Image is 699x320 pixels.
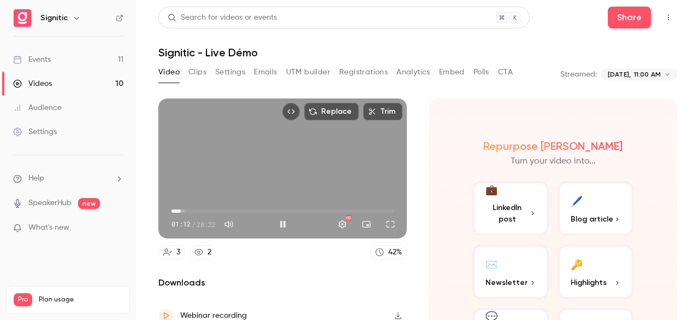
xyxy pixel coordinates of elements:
[215,63,245,81] button: Settings
[197,219,216,229] span: 28:22
[356,213,377,235] button: Turn on miniplayer
[473,63,489,81] button: Polls
[571,213,613,225] span: Blog article
[218,213,240,235] button: Mute
[40,13,68,24] h6: Signitic
[28,222,69,234] span: What's new
[370,245,407,260] a: 42%
[608,7,651,28] button: Share
[286,63,330,81] button: UTM builder
[208,247,211,258] div: 2
[485,183,497,197] div: 💼
[39,295,123,304] span: Plan usage
[558,245,634,299] button: 🔑Highlights
[13,102,62,113] div: Audience
[380,213,401,235] button: Full screen
[571,192,583,209] div: 🖊️
[345,215,352,220] div: HD
[168,12,277,24] div: Search for videos or events
[14,293,32,306] span: Pro
[171,219,191,229] span: 01:12
[158,276,407,289] h2: Downloads
[558,181,634,236] button: 🖊️Blog article
[158,63,180,81] button: Video
[396,63,430,81] button: Analytics
[472,245,549,299] button: ✉️Newsletter
[78,198,100,209] span: new
[189,245,216,260] a: 2
[254,63,277,81] button: Emails
[472,181,549,236] button: 💼LinkedIn post
[188,63,206,81] button: Clips
[634,69,661,79] span: 11:00 AM
[331,213,353,235] button: Settings
[560,69,597,80] p: Streamed:
[660,9,677,26] button: Top Bar Actions
[13,173,123,184] li: help-dropdown-opener
[13,126,57,137] div: Settings
[571,277,607,288] span: Highlights
[439,63,465,81] button: Embed
[28,173,44,184] span: Help
[498,63,513,81] button: CTA
[272,213,294,235] button: Pause
[304,103,359,120] button: Replace
[483,139,623,153] h2: Repurpose [PERSON_NAME]
[571,255,583,272] div: 🔑
[13,78,52,89] div: Videos
[13,54,51,65] div: Events
[485,255,497,272] div: ✉️
[158,46,677,59] h1: Signitic - Live Démo
[339,63,388,81] button: Registrations
[192,219,196,229] span: /
[388,247,402,258] div: 42 %
[171,219,216,229] div: 01:12
[485,277,528,288] span: Newsletter
[511,155,596,168] p: Turn your video into...
[28,197,72,209] a: SpeakerHub
[485,202,529,225] span: LinkedIn post
[282,103,300,120] button: Embed video
[14,9,31,27] img: Signitic
[363,103,402,120] button: Trim
[608,69,631,79] span: [DATE],
[176,247,180,258] div: 3
[158,245,185,260] a: 3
